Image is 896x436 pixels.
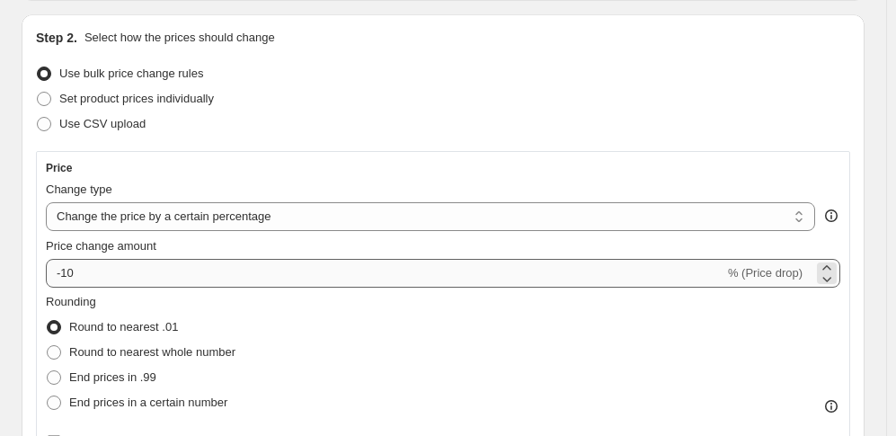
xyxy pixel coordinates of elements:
p: Select how the prices should change [84,29,275,47]
span: Round to nearest whole number [69,345,235,359]
span: End prices in a certain number [69,396,227,409]
span: Rounding [46,295,96,308]
span: Round to nearest .01 [69,320,178,334]
span: Change type [46,182,112,196]
span: Set product prices individually [59,92,214,105]
span: Price change amount [46,239,156,253]
span: Use CSV upload [59,117,146,130]
input: -15 [46,259,724,288]
h3: Price [46,161,72,175]
span: End prices in .99 [69,370,156,384]
span: % (Price drop) [728,266,803,280]
span: Use bulk price change rules [59,67,203,80]
div: help [822,207,840,225]
h2: Step 2. [36,29,77,47]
